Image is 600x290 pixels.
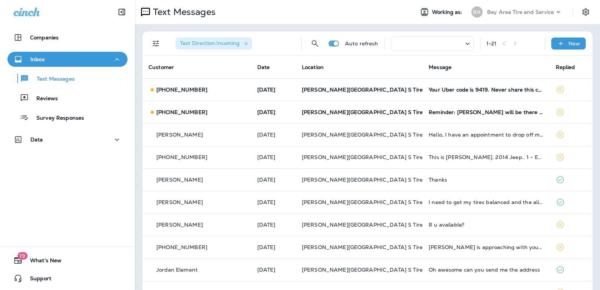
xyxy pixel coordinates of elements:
[257,154,290,160] p: Sep 7, 2025 10:15 AM
[175,38,252,50] div: Text Direction:Incoming
[257,267,290,273] p: Aug 21, 2025 02:16 PM
[7,271,127,286] button: Support
[22,257,61,266] span: What's New
[111,5,132,20] button: Collapse Sidebar
[30,56,45,62] p: Inbox
[302,109,462,116] span: [PERSON_NAME][GEOGRAPHIC_DATA] S Tire & Auto Service
[257,244,290,250] p: Aug 27, 2025 08:30 AM
[156,244,207,250] p: [PHONE_NUMBER]
[302,221,462,228] span: [PERSON_NAME][GEOGRAPHIC_DATA] S Tire & Auto Service
[302,199,462,206] span: [PERSON_NAME][GEOGRAPHIC_DATA] S Tire & Auto Service
[257,109,290,115] p: Sep 8, 2025 10:21 AM
[257,132,290,138] p: Sep 7, 2025 12:29 PM
[429,87,543,93] div: Your Uber code is 9419. Never share this code.
[7,110,127,125] button: Survey Responses
[429,222,543,228] div: R u available?
[148,64,174,71] span: Customer
[29,76,75,83] p: Text Messages
[302,131,462,138] span: [PERSON_NAME][GEOGRAPHIC_DATA] S Tire & Auto Service
[7,132,127,147] button: Data
[429,267,543,273] div: Oh awesome can you send me the address
[156,109,207,115] p: [PHONE_NUMBER]
[432,9,464,15] span: Working as:
[22,275,51,284] span: Support
[156,154,207,160] p: [PHONE_NUMBER]
[302,244,462,251] span: [PERSON_NAME][GEOGRAPHIC_DATA] S Tire & Auto Service
[429,64,451,71] span: Message
[257,64,270,71] span: Date
[7,90,127,106] button: Reviews
[257,177,290,183] p: Sep 5, 2025 12:57 PM
[29,95,58,102] p: Reviews
[486,41,497,47] div: 1 - 21
[156,267,198,273] p: Jordan Element
[150,6,216,18] p: Text Messages
[30,35,58,41] p: Companies
[17,252,27,260] span: 19
[302,64,324,71] span: Location
[429,244,543,250] div: Sandra is approaching with your order from 1-800 Radiator. Your Dasher will hand the order to you.
[471,6,483,18] div: BA
[556,64,575,71] span: Replied
[307,36,322,51] button: Search Messages
[257,222,290,228] p: Aug 30, 2025 04:06 PM
[345,41,378,47] p: Auto refresh
[7,253,127,268] button: 19What's New
[257,87,290,93] p: Sep 8, 2025 10:24 AM
[7,71,127,86] button: Text Messages
[429,154,543,160] div: This is Thomas. 2014 Jeep.. 1 - Emission failure 2 - Slow turning over or won't start. "Electroni...
[148,36,163,51] button: Filters
[156,177,203,183] p: [PERSON_NAME]
[429,132,543,138] div: Hello, I have an appointment to drop off my car tomorrow morning. Unfortunately I won't be able t...
[302,86,462,93] span: [PERSON_NAME][GEOGRAPHIC_DATA] S Tire & Auto Service
[429,177,543,183] div: Thanks
[302,176,462,183] span: [PERSON_NAME][GEOGRAPHIC_DATA] S Tire & Auto Service
[30,137,43,143] p: Data
[487,9,554,15] p: Bay Area Tire and Service
[156,132,203,138] p: [PERSON_NAME]
[156,222,203,228] p: [PERSON_NAME]
[429,199,543,205] div: I need to get my tires balanced and the alignment checked. When ca you fit me in this week. I’m g...
[180,40,240,47] span: Text Direction : Incoming
[579,5,592,19] button: Settings
[156,87,207,93] p: [PHONE_NUMBER]
[156,199,203,205] p: [PERSON_NAME]
[302,154,462,161] span: [PERSON_NAME][GEOGRAPHIC_DATA] S Tire & Auto Service
[302,266,462,273] span: [PERSON_NAME][GEOGRAPHIC_DATA] S Tire & Auto Service
[568,41,580,47] p: New
[257,199,290,205] p: Sep 2, 2025 07:34 PM
[429,109,543,115] div: Reminder: Vicki Cole will be there 9:15 am Tuesday the 9th. Please acknowledge by return text.
[7,30,127,45] button: Companies
[29,115,84,122] p: Survey Responses
[7,52,127,67] button: Inbox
